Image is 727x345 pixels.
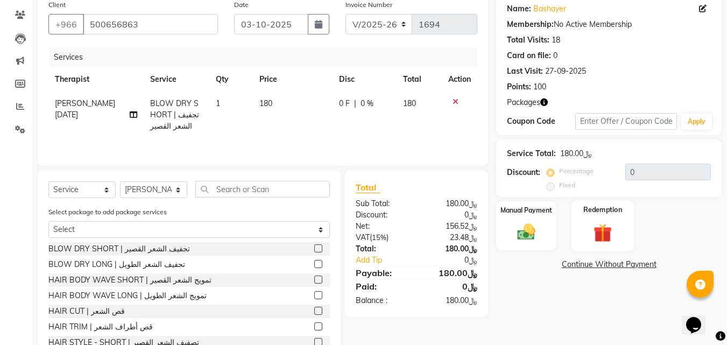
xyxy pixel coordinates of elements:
[48,243,190,255] div: BLOW DRY SHORT | تجفيف الشعر القصير
[442,67,477,91] th: Action
[348,266,417,279] div: Payable:
[48,259,185,270] div: BLOW DRY LONG | تجفيف الشعر الطويل
[372,233,386,242] span: 15%
[507,19,711,30] div: No Active Membership
[507,116,575,127] div: Coupon Code
[507,97,540,108] span: Packages
[507,3,531,15] div: Name:
[417,209,485,221] div: ﷼0
[545,66,586,77] div: 27-09-2025
[417,232,485,243] div: ﷼23.48
[48,306,125,317] div: HAIR CUT | قص الشعر
[356,182,380,193] span: Total
[48,67,144,91] th: Therapist
[498,259,719,270] a: Continue Without Payment
[559,166,594,176] label: Percentage
[584,205,623,215] label: Redemption
[333,67,397,91] th: Disc
[512,222,541,242] img: _cash.svg
[259,98,272,108] span: 180
[348,209,417,221] div: Discount:
[588,221,618,244] img: _gift.svg
[403,98,416,108] span: 180
[575,113,677,130] input: Enter Offer / Coupon Code
[50,47,485,67] div: Services
[48,290,207,301] div: HAIR BODY WAVE LONG | تمويج الشعر الطويل
[397,67,442,91] th: Total
[552,34,560,46] div: 18
[533,3,566,15] a: Bashayer
[144,67,209,91] th: Service
[500,206,552,215] label: Manual Payment
[48,14,84,34] button: +966
[417,295,485,306] div: ﷼180.00
[354,98,356,109] span: |
[348,198,417,209] div: Sub Total:
[356,233,370,242] span: Vat
[83,14,218,34] input: Search by Name/Mobile/Email/Code
[417,280,485,293] div: ﷼0
[348,232,417,243] div: ( )
[348,280,417,293] div: Paid:
[209,67,253,91] th: Qty
[559,180,575,190] label: Fixed
[48,321,153,333] div: HAIR TRIM | قص أطراف الشعر
[348,221,417,232] div: Net:
[507,19,554,30] div: Membership:
[150,98,199,131] span: BLOW DRY SHORT | تجفيف الشعر القصير
[682,302,716,334] iframe: chat widget
[48,274,211,286] div: HAIR BODY WAVE SHORT | تمويج الشعر القصير
[361,98,373,109] span: 0 %
[195,181,330,198] input: Search or Scan
[417,243,485,255] div: ﷼180.00
[507,81,531,93] div: Points:
[55,98,115,119] span: [PERSON_NAME][DATE]
[417,221,485,232] div: ﷼156.52
[507,66,543,77] div: Last Visit:
[348,295,417,306] div: Balance :
[681,114,712,130] button: Apply
[417,266,485,279] div: ﷼180.00
[348,255,428,266] a: Add Tip
[560,148,592,159] div: ﷼180.00
[348,243,417,255] div: Total:
[553,50,557,61] div: 0
[533,81,546,93] div: 100
[507,50,551,61] div: Card on file:
[507,34,549,46] div: Total Visits:
[48,207,167,217] label: Select package to add package services
[417,198,485,209] div: ﷼180.00
[339,98,350,109] span: 0 F
[507,167,540,178] div: Discount:
[507,148,556,159] div: Service Total:
[428,255,486,266] div: ﷼0
[216,98,220,108] span: 1
[253,67,333,91] th: Price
